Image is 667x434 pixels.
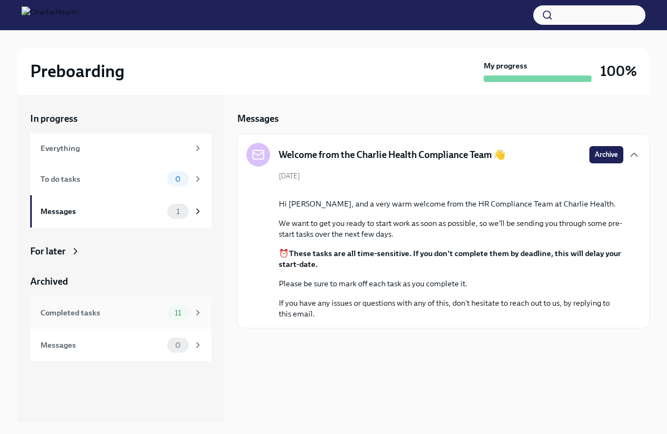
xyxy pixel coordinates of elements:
img: CharlieHealth [22,6,79,24]
a: Completed tasks11 [30,297,211,329]
span: [DATE] [279,171,300,181]
h5: Welcome from the Charlie Health Compliance Team 👋 [279,148,505,161]
h3: 100% [600,61,637,81]
div: Messages [40,205,163,217]
a: To do tasks0 [30,163,211,195]
a: In progress [30,112,211,125]
p: ⏰ [279,248,623,270]
div: Everything [40,142,189,154]
span: 0 [169,341,187,349]
a: Messages1 [30,195,211,228]
h5: Messages [237,112,279,125]
a: Messages0 [30,329,211,361]
span: 11 [168,309,188,317]
strong: My progress [484,60,527,71]
button: Archive [589,146,623,163]
div: To do tasks [40,173,163,185]
div: For later [30,245,66,258]
a: Archived [30,275,211,288]
p: We want to get you ready to start work as soon as possible, so we'll be sending you through some ... [279,218,623,239]
div: Messages [40,339,163,351]
strong: These tasks are all time-sensitive. If you don't complete them by deadline, this will delay your ... [279,249,621,269]
span: Archive [595,149,618,160]
span: 0 [169,175,187,183]
p: Hi [PERSON_NAME], and a very warm welcome from the HR Compliance Team at Charlie Health. [279,198,623,209]
a: For later [30,245,211,258]
p: Please be sure to mark off each task as you complete it. [279,278,623,289]
a: Everything [30,134,211,163]
span: 1 [170,208,186,216]
p: If you have any issues or questions with any of this, don't hesitate to reach out to us, by reply... [279,298,623,319]
h2: Preboarding [30,60,125,82]
div: Completed tasks [40,307,163,319]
